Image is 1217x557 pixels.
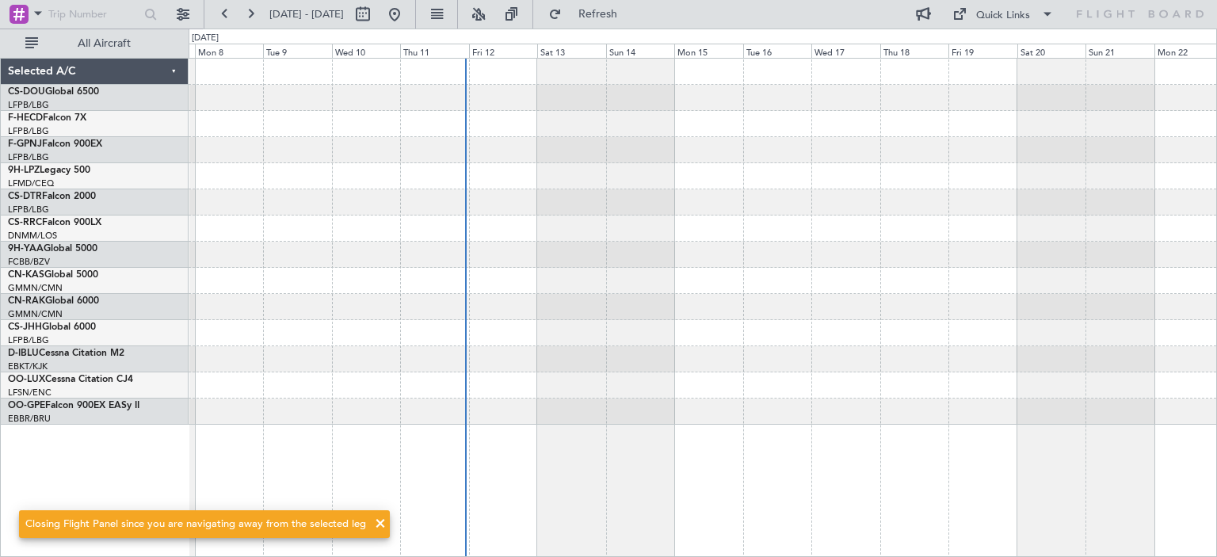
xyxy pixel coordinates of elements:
[976,8,1030,24] div: Quick Links
[469,44,538,58] div: Fri 12
[48,2,139,26] input: Trip Number
[8,166,40,175] span: 9H-LPZ
[8,401,139,410] a: OO-GPEFalcon 900EX EASy II
[541,2,636,27] button: Refresh
[674,44,743,58] div: Mon 15
[8,99,49,111] a: LFPB/LBG
[8,113,43,123] span: F-HECD
[8,322,96,332] a: CS-JHHGlobal 6000
[400,44,469,58] div: Thu 11
[8,401,45,410] span: OO-GPE
[25,517,366,532] div: Closing Flight Panel since you are navigating away from the selected leg
[8,361,48,372] a: EBKT/KJK
[8,151,49,163] a: LFPB/LBG
[8,349,39,358] span: D-IBLU
[332,44,401,58] div: Wed 10
[17,31,172,56] button: All Aircraft
[8,139,102,149] a: F-GPNJFalcon 900EX
[8,387,52,399] a: LFSN/ENC
[948,44,1017,58] div: Fri 19
[8,218,101,227] a: CS-RRCFalcon 900LX
[8,218,42,227] span: CS-RRC
[743,44,812,58] div: Tue 16
[8,322,42,332] span: CS-JHH
[606,44,675,58] div: Sun 14
[8,166,90,175] a: 9H-LPZLegacy 500
[1017,44,1086,58] div: Sat 20
[8,113,86,123] a: F-HECDFalcon 7X
[8,177,54,189] a: LFMD/CEQ
[811,44,880,58] div: Wed 17
[8,230,57,242] a: DNMM/LOS
[8,296,45,306] span: CN-RAK
[8,244,97,254] a: 9H-YAAGlobal 5000
[192,32,219,45] div: [DATE]
[8,296,99,306] a: CN-RAKGlobal 6000
[565,9,631,20] span: Refresh
[8,192,42,201] span: CS-DTR
[8,270,98,280] a: CN-KASGlobal 5000
[8,139,42,149] span: F-GPNJ
[269,7,344,21] span: [DATE] - [DATE]
[8,256,50,268] a: FCBB/BZV
[8,270,44,280] span: CN-KAS
[8,87,99,97] a: CS-DOUGlobal 6500
[1085,44,1154,58] div: Sun 21
[880,44,949,58] div: Thu 18
[41,38,167,49] span: All Aircraft
[263,44,332,58] div: Tue 9
[8,87,45,97] span: CS-DOU
[944,2,1062,27] button: Quick Links
[8,375,133,384] a: OO-LUXCessna Citation CJ4
[8,334,49,346] a: LFPB/LBG
[8,413,51,425] a: EBBR/BRU
[8,282,63,294] a: GMMN/CMN
[195,44,264,58] div: Mon 8
[537,44,606,58] div: Sat 13
[8,125,49,137] a: LFPB/LBG
[8,349,124,358] a: D-IBLUCessna Citation M2
[8,375,45,384] span: OO-LUX
[8,204,49,216] a: LFPB/LBG
[8,192,96,201] a: CS-DTRFalcon 2000
[8,244,44,254] span: 9H-YAA
[8,308,63,320] a: GMMN/CMN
